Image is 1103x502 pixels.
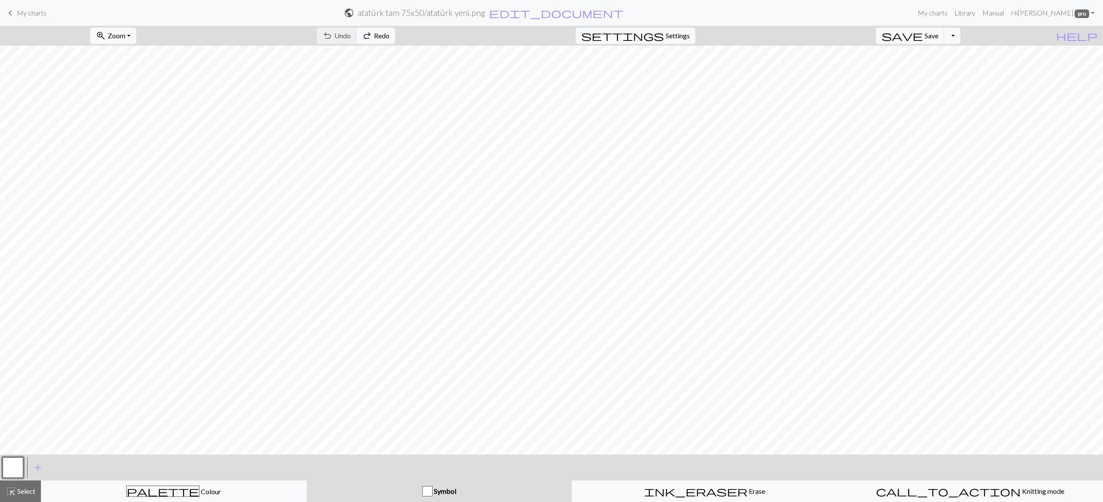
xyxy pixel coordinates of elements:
span: Erase [748,487,765,495]
span: Colour [199,487,221,496]
button: Knitting mode [837,480,1103,502]
span: Redo [374,31,389,40]
button: Colour [41,480,307,502]
span: ink_eraser [644,485,748,497]
span: settings [581,30,664,42]
button: SettingsSettings [576,28,695,44]
span: Settings [666,31,690,41]
span: pro [1075,9,1089,18]
span: redo [362,30,372,42]
button: Erase [572,480,838,502]
span: call_to_action [876,485,1021,497]
span: Symbol [433,487,456,495]
span: palette [127,485,199,497]
span: help [1056,30,1097,42]
a: My charts [914,4,951,22]
h2: atatürk tam 75x50 / atatürk yeni.png [358,8,485,18]
span: Save [925,31,938,40]
span: highlight_alt [6,485,16,497]
span: edit_document [489,7,623,19]
span: My charts [17,9,47,17]
a: Library [951,4,979,22]
a: Manual [979,4,1007,22]
span: public [344,7,354,19]
span: Knitting mode [1021,487,1064,495]
a: Hi[PERSON_NAME] pro [1007,4,1098,22]
button: Symbol [307,480,572,502]
span: add [33,462,43,474]
span: zoom_in [96,30,106,42]
button: Zoom [90,28,136,44]
span: Zoom [108,31,125,40]
span: keyboard_arrow_left [5,7,16,19]
a: My charts [5,6,47,20]
span: Select [16,487,35,495]
i: Settings [581,31,664,41]
button: Redo [356,28,395,44]
button: Save [876,28,944,44]
span: save [882,30,923,42]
